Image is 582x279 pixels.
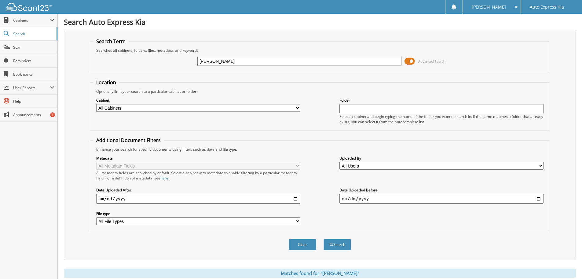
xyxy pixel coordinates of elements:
[96,211,300,216] label: File type
[13,58,54,63] span: Reminders
[13,45,54,50] span: Scan
[289,239,316,250] button: Clear
[13,72,54,77] span: Bookmarks
[50,112,55,117] div: 1
[96,187,300,193] label: Date Uploaded After
[339,98,544,103] label: Folder
[96,156,300,161] label: Metadata
[13,112,54,117] span: Announcements
[418,59,445,64] span: Advanced Search
[339,114,544,124] div: Select a cabinet and begin typing the name of the folder you want to search in. If the name match...
[6,3,52,11] img: scan123-logo-white.svg
[13,85,50,90] span: User Reports
[339,187,544,193] label: Date Uploaded Before
[93,147,547,152] div: Enhance your search for specific documents using filters such as date and file type.
[96,194,300,204] input: start
[13,18,50,23] span: Cabinets
[93,137,164,144] legend: Additional Document Filters
[339,156,544,161] label: Uploaded By
[64,17,576,27] h1: Search Auto Express Kia
[160,175,168,181] a: here
[530,5,564,9] span: Auto Express Kia
[93,38,129,45] legend: Search Term
[64,269,576,278] div: Matches found for "[PERSON_NAME]"
[13,31,53,36] span: Search
[93,89,547,94] div: Optionally limit your search to a particular cabinet or folder
[96,170,300,181] div: All metadata fields are searched by default. Select a cabinet with metadata to enable filtering b...
[13,99,54,104] span: Help
[93,79,119,86] legend: Location
[96,98,300,103] label: Cabinet
[324,239,351,250] button: Search
[339,194,544,204] input: end
[93,48,547,53] div: Searches all cabinets, folders, files, metadata, and keywords
[472,5,506,9] span: [PERSON_NAME]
